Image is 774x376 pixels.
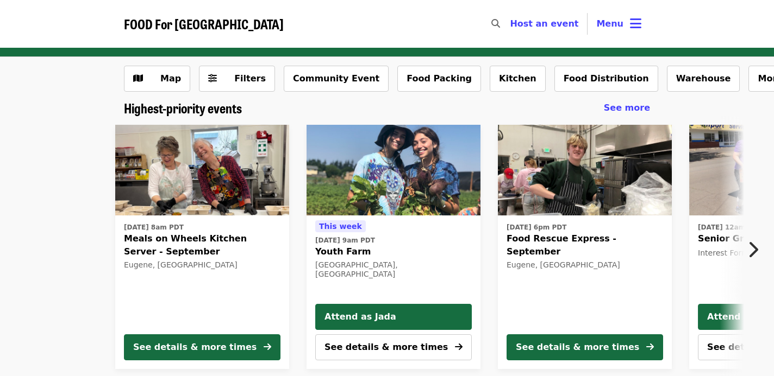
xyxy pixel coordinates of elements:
i: bars icon [630,16,641,31]
button: Warehouse [667,66,740,92]
span: Filters [234,73,266,84]
button: Food Packing [397,66,481,92]
img: Food Rescue Express - September organized by FOOD For Lane County [498,125,672,216]
span: Highest-priority events [124,98,242,117]
i: chevron-right icon [747,239,758,260]
span: FOOD For [GEOGRAPHIC_DATA] [124,14,284,33]
i: map icon [133,73,143,84]
button: See details & more times [507,334,663,360]
button: Filters (0 selected) [199,66,275,92]
img: Meals on Wheels Kitchen Server - September organized by FOOD For Lane County [115,125,289,216]
i: search icon [491,18,500,29]
span: This week [319,222,362,231]
span: Meals on Wheels Kitchen Server - September [124,232,280,258]
i: arrow-right icon [646,342,654,352]
time: [DATE] 8am PDT [124,222,184,232]
button: Toggle account menu [588,11,650,37]
span: Menu [596,18,623,29]
span: See details [707,342,761,352]
button: Next item [738,234,774,265]
i: arrow-right icon [264,342,271,352]
button: Food Distribution [554,66,658,92]
button: See details & more times [124,334,280,360]
span: Interest Form [698,248,749,257]
input: Search [507,11,515,37]
span: Food Rescue Express - September [507,232,663,258]
img: Youth Farm organized by FOOD For Lane County [307,125,480,216]
span: Attend as Jada [324,310,463,323]
button: Show map view [124,66,190,92]
a: Highest-priority events [124,100,242,116]
time: [DATE] 6pm PDT [507,222,566,232]
time: [DATE] 9am PDT [315,235,375,245]
button: Kitchen [490,66,546,92]
div: Eugene, [GEOGRAPHIC_DATA] [124,260,280,270]
span: Map [160,73,181,84]
a: See details for "Food Rescue Express - September" [498,125,672,369]
div: See details & more times [516,341,639,354]
a: See details for "Meals on Wheels Kitchen Server - September" [115,125,289,369]
div: Highest-priority events [115,100,659,116]
a: See details for "Youth Farm" [315,220,472,281]
a: Youth Farm [307,125,480,216]
a: See more [604,101,650,114]
span: See more [604,103,650,113]
div: Eugene, [GEOGRAPHIC_DATA] [507,260,663,270]
span: See details & more times [324,342,448,352]
i: sliders-h icon [208,73,217,84]
button: Attend as Jada [315,304,472,330]
a: Host an event [510,18,578,29]
i: arrow-right icon [455,342,463,352]
a: FOOD For [GEOGRAPHIC_DATA] [124,16,284,32]
div: See details & more times [133,341,257,354]
div: [GEOGRAPHIC_DATA], [GEOGRAPHIC_DATA] [315,260,472,279]
time: [DATE] 12am PDT [698,222,762,232]
button: See details & more times [315,334,472,360]
span: Youth Farm [315,245,472,258]
button: Community Event [284,66,389,92]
